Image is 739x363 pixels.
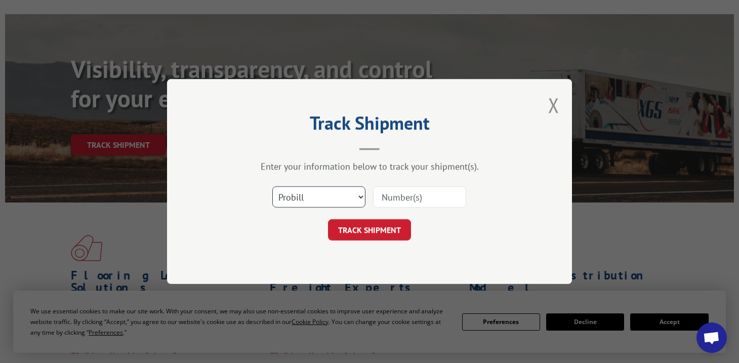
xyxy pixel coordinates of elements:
[218,116,521,135] h2: Track Shipment
[328,219,411,240] button: TRACK SHIPMENT
[218,160,521,172] div: Enter your information below to track your shipment(s).
[696,322,727,353] div: Open chat
[548,92,559,118] button: Close modal
[373,186,466,208] input: Number(s)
